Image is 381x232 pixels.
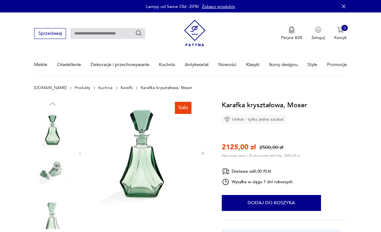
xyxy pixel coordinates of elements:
p: Zaloguj [311,35,325,41]
a: Sprzedawaj [34,32,66,36]
a: Meble [34,54,47,76]
a: Zobacz produkty [202,4,235,10]
div: Wysyłka w ciągu 7 dni roboczych [222,178,293,186]
button: Sprzedawaj [34,28,66,39]
img: Zdjęcie produktu Karafka kryształowa, Moser [34,111,71,148]
a: Klasyki [246,54,259,76]
img: Zdjęcie produktu Karafka kryształowa, Moser [34,193,71,229]
p: Karafka kryształowa, Moser [141,86,192,90]
button: Patyna B2B [281,26,302,41]
button: Dodaj do koszyka [222,195,321,211]
a: Dekoracje i przechowywanie [91,54,149,76]
p: Lampy od Same Old -20%! [146,4,199,10]
img: Zdjęcie produktu Karafka kryształowa, Moser [88,100,195,206]
div: Sale [175,102,191,114]
img: Ikona koszyka [337,26,344,33]
div: Unikat - tylko jedna sztuka! [222,115,286,124]
a: Promocje [327,54,347,76]
a: Style [307,54,317,76]
a: Nowości [218,54,236,76]
a: Ikona medaluPatyna B2B [281,26,302,41]
a: Kuchnia [98,86,113,90]
button: 0Koszyk [334,26,347,41]
p: Patyna B2B [281,35,302,41]
a: [DOMAIN_NAME] [34,86,67,90]
p: Koszyk [334,35,347,41]
img: Ikonka użytkownika [315,26,321,33]
img: Patyna - sklep z meblami i dekoracjami vintage [184,18,205,49]
h1: Karafka kryształowa, Moser [222,100,307,110]
a: Produkty [75,86,90,90]
img: Zdjęcie produktu Karafka kryształowa, Moser [34,152,71,188]
p: Najniższa cena z 30 dni przed obniżką: 2500,00 zł [222,153,300,158]
img: Ikona medalu [288,26,295,34]
img: Ikona diamentu [224,116,230,122]
div: Dostawa od 0,00 PLN [222,167,293,175]
a: Kuchnia [159,54,175,76]
a: Ikony designu [269,54,298,76]
a: Oświetlenie [57,54,81,76]
button: Zaloguj [311,26,325,41]
a: Antykwariat [185,54,209,76]
div: 0 [341,25,348,31]
button: Szukaj [135,30,142,37]
p: 2125,00 zł [222,143,256,152]
p: 2500,00 zł [259,144,283,151]
a: Karafki [121,86,133,90]
img: Ikona dostawy [222,167,229,175]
